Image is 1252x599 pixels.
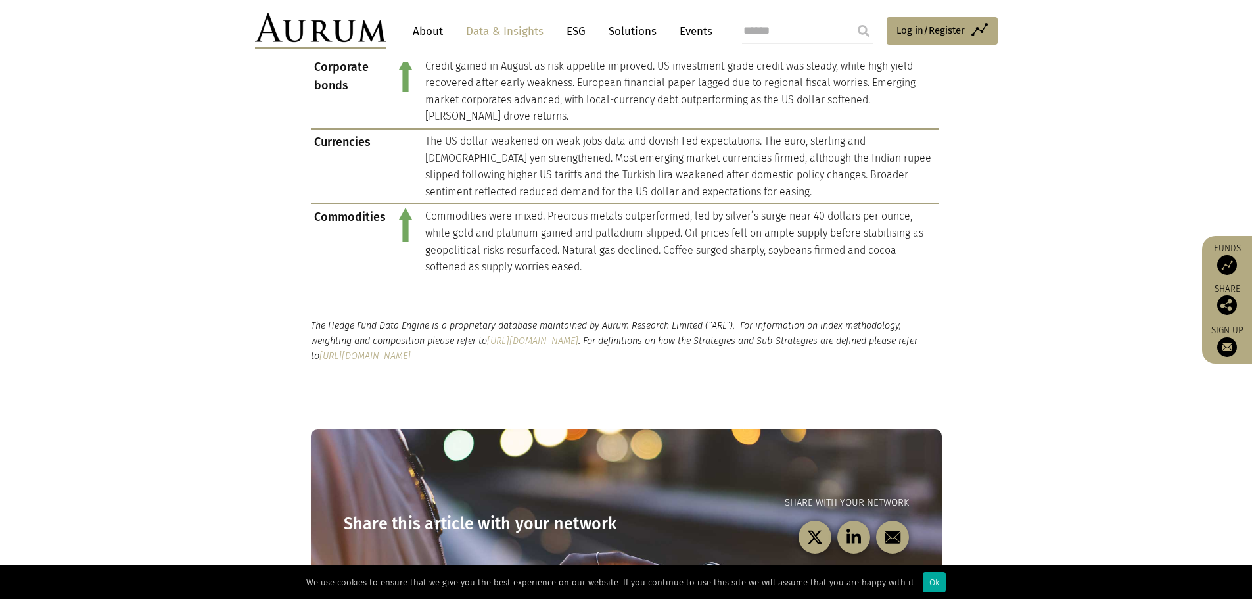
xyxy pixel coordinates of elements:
[1217,337,1237,357] img: Sign up to our newsletter
[1209,325,1245,357] a: Sign up
[884,529,900,545] img: email-black.svg
[319,350,411,362] a: [URL][DOMAIN_NAME]
[1209,285,1245,315] div: Share
[896,22,965,38] span: Log in/Register
[311,318,942,364] p: The Hedge Fund Data Engine is a proprietary database maintained by Aurum Research Limited (“ARL”)...
[311,129,389,204] td: Currencies
[626,495,909,511] p: Share with your network
[602,19,663,43] a: Solutions
[459,19,550,43] a: Data & Insights
[806,529,823,545] img: twitter-black.svg
[255,13,386,49] img: Aurum
[422,54,939,129] td: Credit gained in August as risk appetite improved. US investment-grade credit was steady, while h...
[1217,295,1237,315] img: Share this post
[311,204,389,278] td: Commodities
[560,19,592,43] a: ESG
[422,204,939,278] td: Commodities were mixed. Precious metals outperformed, led by silver’s surge near 40 dollars per o...
[344,514,626,534] h3: Share this article with your network
[1209,243,1245,275] a: Funds
[923,572,946,592] div: Ok
[850,18,877,44] input: Submit
[311,54,389,129] td: Corporate bonds
[845,529,862,545] img: linkedin-black.svg
[422,129,939,204] td: The US dollar weakened on weak jobs data and dovish Fed expectations. The euro, sterling and [DEM...
[673,19,712,43] a: Events
[887,17,998,45] a: Log in/Register
[1217,255,1237,275] img: Access Funds
[487,335,578,347] a: [URL][DOMAIN_NAME]
[406,19,450,43] a: About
